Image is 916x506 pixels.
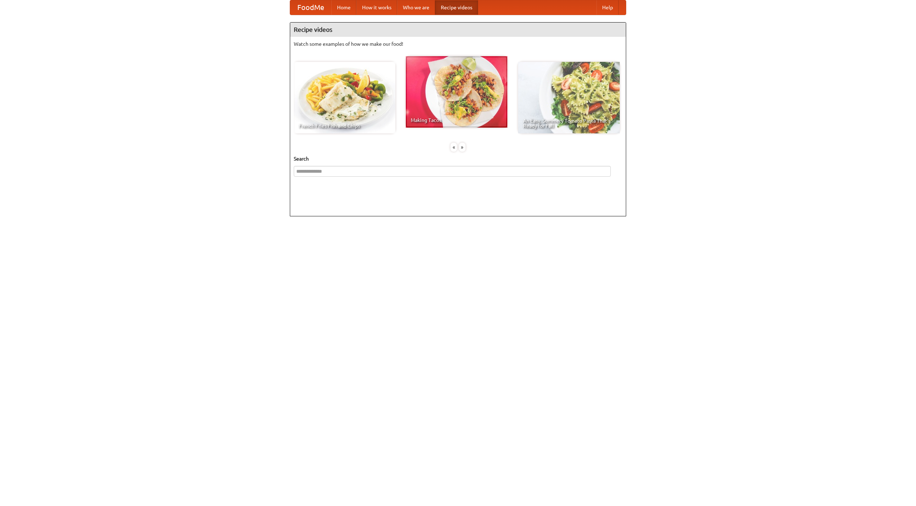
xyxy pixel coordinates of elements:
[331,0,356,15] a: Home
[596,0,619,15] a: Help
[294,155,622,162] h5: Search
[435,0,478,15] a: Recipe videos
[411,118,502,123] span: Making Tacos
[459,143,466,152] div: »
[406,56,507,128] a: Making Tacos
[450,143,457,152] div: «
[397,0,435,15] a: Who we are
[518,62,620,133] a: An Easy, Summery Tomato Pasta That's Ready for Fall
[356,0,397,15] a: How it works
[294,62,395,133] a: French Fries Fish and Chips
[299,123,390,128] span: French Fries Fish and Chips
[294,40,622,48] p: Watch some examples of how we make our food!
[290,23,626,37] h4: Recipe videos
[523,118,615,128] span: An Easy, Summery Tomato Pasta That's Ready for Fall
[290,0,331,15] a: FoodMe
